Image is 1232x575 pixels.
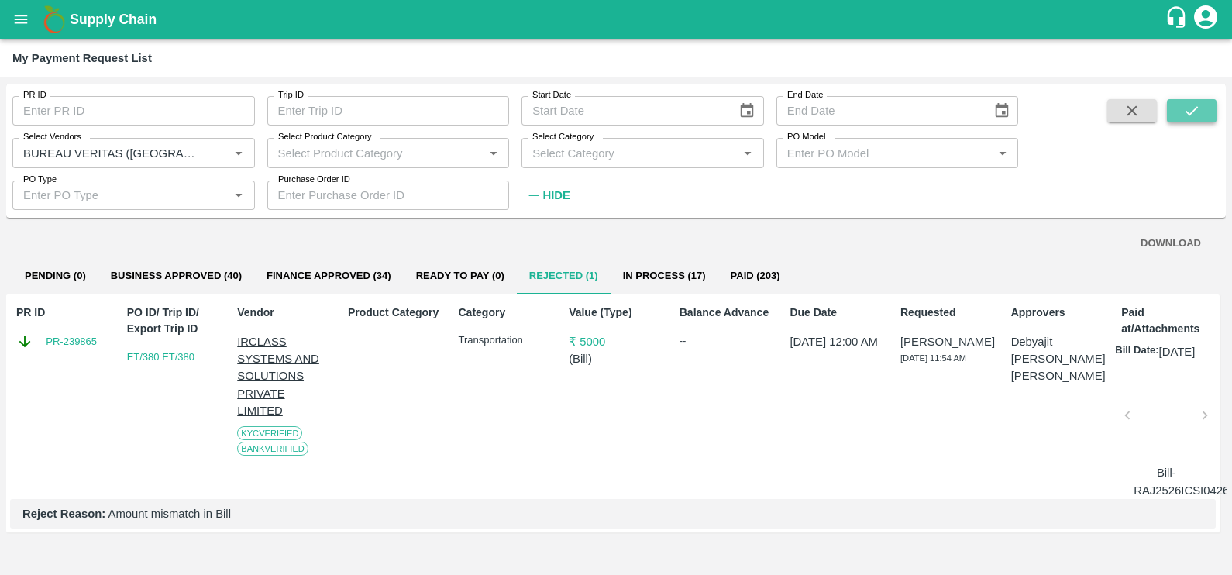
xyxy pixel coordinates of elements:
input: Select Category [526,143,734,163]
label: PO Type [23,174,57,186]
p: Value (Type) [569,305,663,321]
a: PR-239865 [46,334,97,349]
label: Select Product Category [278,131,372,143]
label: Trip ID [278,89,304,102]
div: customer-support [1165,5,1192,33]
p: Requested [900,305,995,321]
p: ₹ 5000 [569,333,663,350]
b: Supply Chain [70,12,157,27]
button: Open [993,143,1013,163]
p: Due Date [790,305,884,321]
button: Ready To Pay (0) [404,257,517,294]
label: PO Model [787,131,826,143]
p: Vendor [237,305,332,321]
label: Select Category [532,131,594,143]
span: [DATE] 11:54 AM [900,353,966,363]
p: ( Bill ) [569,350,663,367]
p: Bill-RAJ2526ICSI0426 [1134,464,1199,499]
button: Choose date [987,96,1017,126]
img: logo [39,4,70,35]
p: [PERSON_NAME] [1011,367,1106,384]
p: PO ID/ Trip ID/ Export Trip ID [127,305,222,337]
p: [DATE] 12:00 AM [790,333,884,350]
label: Select Vendors [23,131,81,143]
span: KYC Verified [237,426,302,440]
strong: Hide [542,189,570,201]
p: Debyajit [PERSON_NAME] [1011,333,1106,368]
p: Category [459,305,553,321]
p: Approvers [1011,305,1106,321]
label: Purchase Order ID [278,174,350,186]
button: Choose date [732,96,762,126]
div: -- [680,333,774,349]
button: In Process (17) [611,257,718,294]
p: Bill Date: [1115,343,1158,360]
p: Paid at/Attachments [1121,305,1216,337]
input: Enter PO Type [17,185,225,205]
button: Finance Approved (34) [254,257,404,294]
input: Select Product Category [272,143,480,163]
button: Open [738,143,758,163]
p: Amount mismatch in Bill [22,505,1203,522]
button: Business Approved (40) [98,257,254,294]
input: End Date [776,96,981,126]
button: Open [229,185,249,205]
button: Rejected (1) [517,257,611,294]
button: Pending (0) [12,257,98,294]
p: Product Category [348,305,442,321]
button: Paid (203) [718,257,793,294]
input: Select Vendor [17,143,205,163]
p: Balance Advance [680,305,774,321]
a: Supply Chain [70,9,1165,30]
input: Start Date [521,96,726,126]
p: IRCLASS SYSTEMS AND SOLUTIONS PRIVATE LIMITED [237,333,332,419]
button: Hide [521,182,574,208]
input: Enter Purchase Order ID [267,181,510,210]
a: ET/380 ET/380 [127,351,194,363]
p: PR ID [16,305,111,321]
b: Reject Reason: [22,508,105,520]
div: account of current user [1192,3,1220,36]
input: Enter Trip ID [267,96,510,126]
label: End Date [787,89,823,102]
p: Transportation [459,333,553,348]
button: Open [229,143,249,163]
input: Enter PR ID [12,96,255,126]
button: open drawer [3,2,39,37]
button: DOWNLOAD [1134,230,1207,257]
label: Start Date [532,89,571,102]
p: [PERSON_NAME] [900,333,995,350]
span: Bank Verified [237,442,308,456]
button: Open [484,143,504,163]
p: [DATE] [1159,343,1196,360]
input: Enter PO Model [781,143,989,163]
div: My Payment Request List [12,48,152,68]
label: PR ID [23,89,46,102]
